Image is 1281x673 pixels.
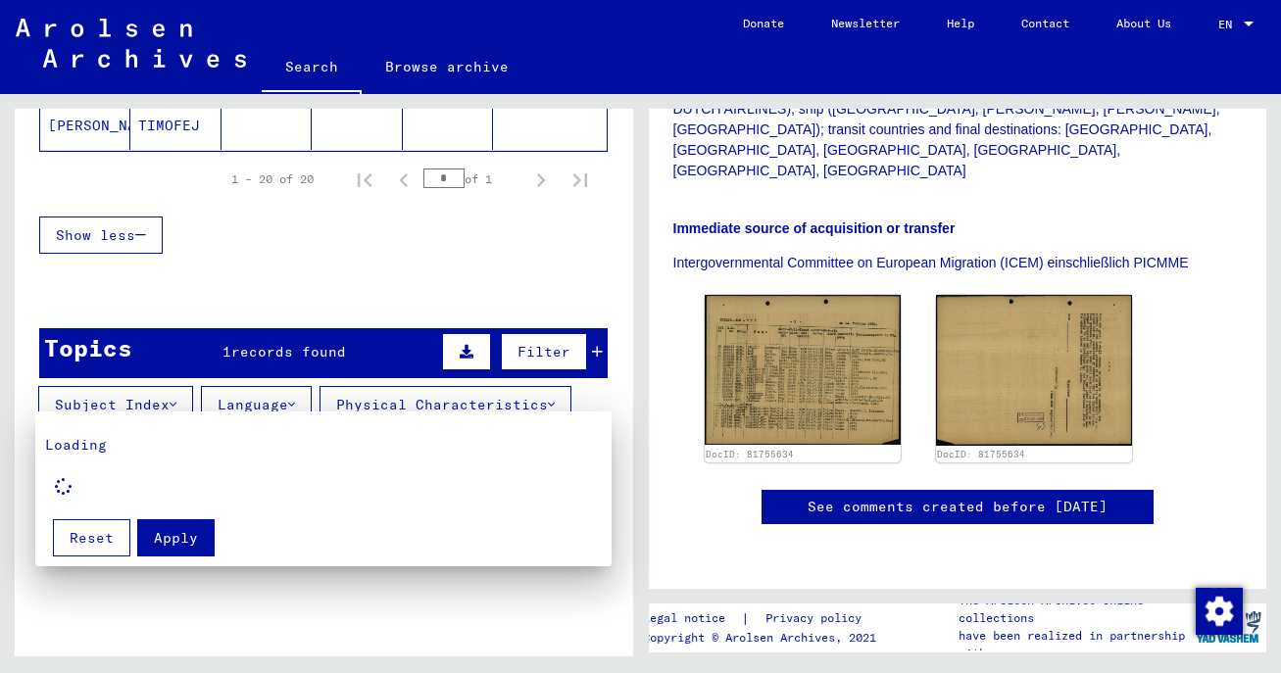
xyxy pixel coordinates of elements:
img: Change consent [1196,588,1243,635]
span: Reset [70,528,114,546]
button: Apply [137,518,215,555]
button: Reset [53,518,130,555]
p: Loading [45,435,621,456]
span: Apply [154,528,198,546]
